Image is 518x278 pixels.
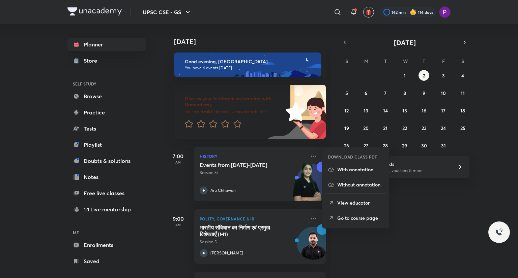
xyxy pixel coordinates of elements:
[341,88,352,98] button: October 5, 2025
[423,90,425,96] abbr: October 9, 2025
[419,70,429,81] button: October 2, 2025
[442,72,445,79] abbr: October 3, 2025
[67,154,146,168] a: Doubts & solutions
[200,162,284,168] h5: Events from 1939-1942
[263,85,326,139] img: feedback_image
[200,215,306,223] p: Polity, Governance & IR
[402,142,407,149] abbr: October 29, 2025
[399,123,410,133] button: October 22, 2025
[383,107,388,114] abbr: October 14, 2025
[364,107,368,114] abbr: October 13, 2025
[165,215,192,223] h5: 9:00
[67,238,146,252] a: Enrollments
[200,170,306,176] p: Session 37
[67,90,146,103] a: Browse
[366,168,449,174] p: Win a laptop, vouchers & more
[345,90,348,96] abbr: October 5, 2025
[67,7,122,15] img: Company Logo
[419,140,429,151] button: October 30, 2025
[344,125,349,131] abbr: October 19, 2025
[349,38,460,47] button: [DATE]
[380,105,391,116] button: October 14, 2025
[410,9,416,15] img: streak
[380,140,391,151] button: October 28, 2025
[461,72,464,79] abbr: October 4, 2025
[165,152,192,160] h5: 7:00
[380,123,391,133] button: October 21, 2025
[341,105,352,116] button: October 12, 2025
[461,90,465,96] abbr: October 11, 2025
[460,125,465,131] abbr: October 25, 2025
[441,125,446,131] abbr: October 24, 2025
[366,9,372,15] img: avatar
[399,140,410,151] button: October 29, 2025
[185,65,315,71] p: You have 4 events [DATE]
[423,72,425,79] abbr: October 2, 2025
[384,58,387,64] abbr: Tuesday
[383,125,387,131] abbr: October 21, 2025
[365,90,367,96] abbr: October 6, 2025
[438,123,449,133] button: October 24, 2025
[67,106,146,119] a: Practice
[422,125,427,131] abbr: October 23, 2025
[383,142,388,149] abbr: October 28, 2025
[441,107,445,114] abbr: October 17, 2025
[67,122,146,135] a: Tests
[439,6,451,18] img: Preeti Pandey
[361,105,371,116] button: October 13, 2025
[67,7,122,17] a: Company Logo
[297,231,329,263] img: Avatar
[345,58,348,64] abbr: Sunday
[200,224,284,238] h5: भारतीय संविधान का निर्माण एवं प्रमुख विशेषताएँ (M1)
[185,59,315,65] h6: Good evening, [GEOGRAPHIC_DATA]
[399,105,410,116] button: October 15, 2025
[363,7,374,18] button: avatar
[174,38,333,46] h4: [DATE]
[337,181,384,188] p: Without annotation
[344,107,349,114] abbr: October 12, 2025
[399,88,410,98] button: October 8, 2025
[363,125,369,131] abbr: October 20, 2025
[403,90,406,96] abbr: October 8, 2025
[185,109,283,114] p: Your word will help make Unacademy better
[67,38,146,51] a: Planner
[328,154,377,160] h6: DOWNLOAD CLASS PDF
[67,203,146,216] a: 1:1 Live mentorship
[67,138,146,151] a: Playlist
[422,107,426,114] abbr: October 16, 2025
[84,57,101,65] div: Store
[67,186,146,200] a: Free live classes
[404,72,406,79] abbr: October 1, 2025
[438,140,449,151] button: October 31, 2025
[441,90,446,96] abbr: October 10, 2025
[337,214,384,221] p: Go to course page
[384,90,386,96] abbr: October 7, 2025
[341,140,352,151] button: October 26, 2025
[460,107,465,114] abbr: October 18, 2025
[442,58,445,64] abbr: Friday
[364,142,368,149] abbr: October 27, 2025
[200,152,306,160] p: History
[457,105,468,116] button: October 18, 2025
[361,140,371,151] button: October 27, 2025
[67,78,146,90] h6: SELF STUDY
[344,142,349,149] abbr: October 26, 2025
[341,123,352,133] button: October 19, 2025
[403,58,408,64] abbr: Wednesday
[139,5,196,19] button: UPSC CSE - GS
[457,123,468,133] button: October 25, 2025
[380,88,391,98] button: October 7, 2025
[67,227,146,238] h6: ME
[165,160,192,164] p: AM
[200,239,306,245] p: Session 5
[210,187,236,194] p: Arti Chhawari
[67,54,146,67] a: Store
[438,105,449,116] button: October 17, 2025
[364,58,368,64] abbr: Monday
[495,228,503,236] img: ttu
[185,96,283,108] h6: Give us your feedback on learning with Unacademy
[421,142,427,149] abbr: October 30, 2025
[438,88,449,98] button: October 10, 2025
[441,142,446,149] abbr: October 31, 2025
[399,70,410,81] button: October 1, 2025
